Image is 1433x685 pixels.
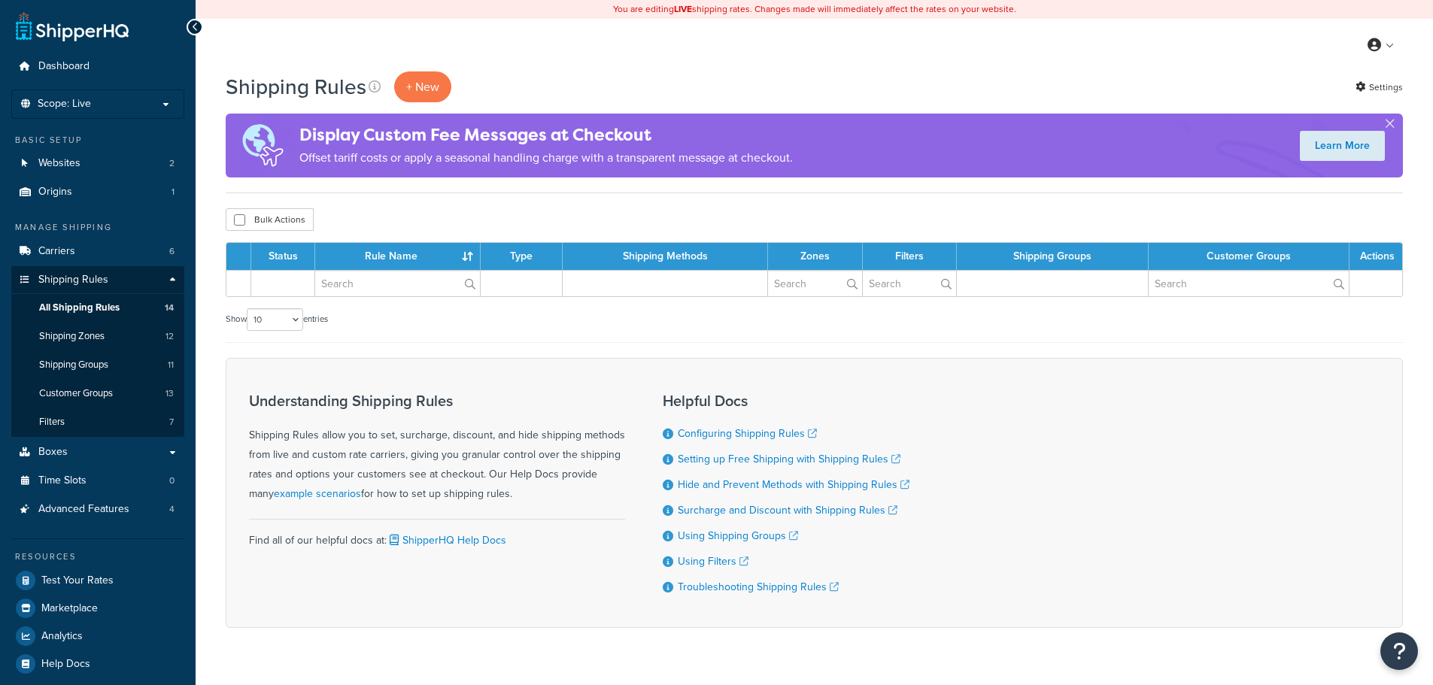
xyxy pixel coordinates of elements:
a: example scenarios [274,486,361,502]
a: Filters 7 [11,408,184,436]
a: Origins 1 [11,178,184,206]
a: Dashboard [11,53,184,80]
div: Basic Setup [11,134,184,147]
a: All Shipping Rules 14 [11,294,184,322]
h3: Helpful Docs [663,393,909,409]
span: 14 [165,302,174,314]
a: Websites 2 [11,150,184,177]
a: Configuring Shipping Rules [678,426,817,441]
li: Shipping Rules [11,266,184,438]
a: Marketplace [11,595,184,622]
span: 12 [165,330,174,343]
p: + New [394,71,451,102]
th: Shipping Groups [957,243,1149,270]
img: duties-banner-06bc72dcb5fe05cb3f9472aba00be2ae8eb53ab6f0d8bb03d382ba314ac3c341.png [226,114,299,177]
span: Carriers [38,245,75,258]
a: Analytics [11,623,184,650]
span: Filters [39,416,65,429]
a: Surcharge and Discount with Shipping Rules [678,502,897,518]
a: Troubleshooting Shipping Rules [678,579,839,595]
a: Settings [1356,77,1403,98]
li: Origins [11,178,184,206]
li: Websites [11,150,184,177]
a: Shipping Zones 12 [11,323,184,350]
div: Find all of our helpful docs at: [249,519,625,550]
a: Setting up Free Shipping with Shipping Rules [678,451,900,467]
li: Filters [11,408,184,436]
span: 13 [165,387,174,400]
a: Test Your Rates [11,567,184,594]
div: Shipping Rules allow you to set, surcharge, discount, and hide shipping methods from live and cus... [249,393,625,504]
label: Show entries [226,308,328,331]
span: Origins [38,186,72,199]
span: Analytics [41,630,83,643]
span: Shipping Zones [39,330,105,343]
span: 0 [169,474,175,487]
a: ShipperHQ Home [16,11,129,41]
span: All Shipping Rules [39,302,120,314]
a: Shipping Groups 11 [11,351,184,379]
input: Search [863,271,956,296]
th: Shipping Methods [563,243,768,270]
li: Shipping Zones [11,323,184,350]
a: Time Slots 0 [11,467,184,495]
th: Zones [768,243,863,270]
input: Search [315,271,480,296]
li: Advanced Features [11,496,184,523]
a: Using Shipping Groups [678,528,798,544]
a: Learn More [1300,131,1385,161]
li: Carriers [11,238,184,265]
span: Time Slots [38,474,87,487]
th: Actions [1350,243,1402,270]
a: Boxes [11,438,184,466]
b: LIVE [674,2,692,16]
button: Open Resource Center [1380,632,1418,670]
a: Shipping Rules [11,266,184,294]
th: Customer Groups [1149,243,1350,270]
input: Search [768,271,862,296]
span: Boxes [38,446,68,459]
span: Dashboard [38,60,90,73]
h1: Shipping Rules [226,72,366,102]
p: Offset tariff costs or apply a seasonal handling charge with a transparent message at checkout. [299,147,793,168]
th: Rule Name [315,243,481,270]
span: Marketplace [41,602,98,615]
a: Advanced Features 4 [11,496,184,523]
h4: Display Custom Fee Messages at Checkout [299,123,793,147]
span: Advanced Features [38,503,129,516]
span: Test Your Rates [41,574,114,587]
th: Type [481,243,563,270]
a: Carriers 6 [11,238,184,265]
th: Status [251,243,315,270]
select: Showentries [247,308,303,331]
a: Using Filters [678,553,748,569]
div: Resources [11,550,184,563]
li: Time Slots [11,467,184,495]
a: Customer Groups 13 [11,380,184,408]
span: 6 [169,245,175,258]
span: Help Docs [41,658,90,671]
input: Search [1149,271,1349,296]
span: Scope: Live [38,98,91,111]
span: 2 [169,157,175,170]
span: Customer Groups [39,387,113,400]
span: 4 [169,503,175,516]
li: Customer Groups [11,380,184,408]
div: Manage Shipping [11,221,184,234]
h3: Understanding Shipping Rules [249,393,625,409]
a: ShipperHQ Help Docs [387,532,506,548]
li: Shipping Groups [11,351,184,379]
a: Help Docs [11,650,184,677]
span: 1 [172,186,175,199]
button: Bulk Actions [226,208,314,231]
span: 7 [169,416,174,429]
a: Hide and Prevent Methods with Shipping Rules [678,477,909,493]
span: 11 [168,359,174,371]
span: Shipping Groups [39,359,108,371]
